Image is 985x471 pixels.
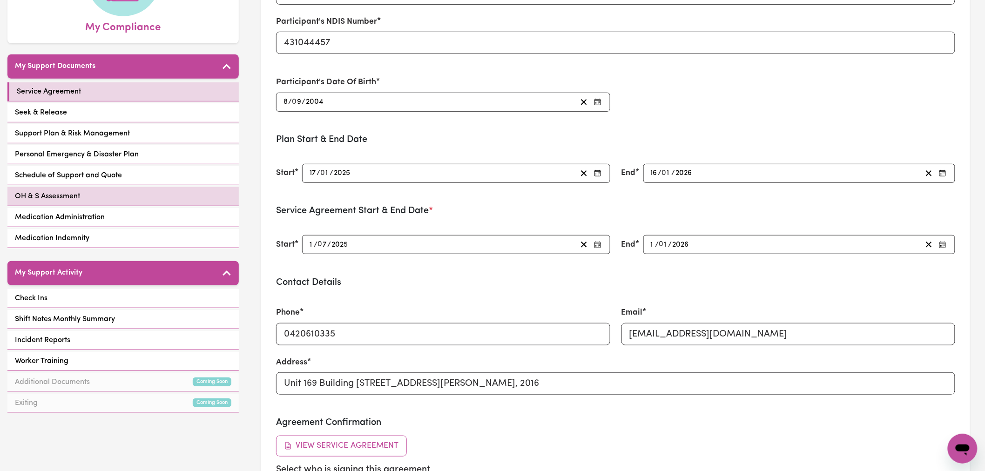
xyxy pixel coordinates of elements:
span: Medication Indemnity [15,233,89,244]
h5: My Support Activity [15,269,82,277]
button: View Service Agreement [276,436,407,456]
span: 0 [318,241,323,249]
a: Worker Training [7,352,239,371]
span: / [668,241,672,249]
input: -- [650,167,658,180]
a: Personal Emergency & Disaster Plan [7,145,239,164]
span: Medication Administration [15,212,105,223]
span: 0 [320,169,325,177]
button: My Support Documents [7,54,239,79]
span: / [302,98,305,106]
iframe: Button to launch messaging window [948,434,978,464]
span: Incident Reports [15,335,70,346]
label: Address [276,357,307,369]
span: Service Agreement [17,86,81,97]
span: 0 [659,241,663,249]
a: Shift Notes Monthly Summary [7,310,239,329]
h3: Contact Details [276,277,955,288]
small: Coming Soon [193,398,231,407]
span: / [655,241,659,249]
a: Check Ins [7,289,239,308]
label: Start [276,167,295,179]
input: -- [309,238,314,251]
label: Participant's Date Of Birth [276,76,376,88]
input: -- [660,238,668,251]
label: Participant's NDIS Number [276,16,377,28]
span: Personal Emergency & Disaster Plan [15,149,139,160]
a: Medication Administration [7,208,239,227]
span: OH & S Assessment [15,191,80,202]
span: 0 [292,98,297,106]
span: Shift Notes Monthly Summary [15,314,115,325]
input: -- [650,238,655,251]
a: ExitingComing Soon [7,394,239,413]
input: ---- [672,238,690,251]
small: Coming Soon [193,377,231,386]
a: Additional DocumentsComing Soon [7,373,239,392]
a: Seek & Release [7,103,239,122]
button: My Support Activity [7,261,239,285]
a: Medication Indemnity [7,229,239,248]
span: My Compliance [86,16,161,36]
a: Service Agreement [7,82,239,101]
label: Phone [276,307,300,319]
input: -- [318,238,328,251]
input: -- [321,167,330,180]
span: / [317,169,320,177]
input: ---- [331,238,349,251]
input: -- [283,96,288,108]
span: 0 [662,169,667,177]
span: / [671,169,675,177]
label: End [621,239,636,251]
span: / [328,241,331,249]
span: Worker Training [15,356,68,367]
span: Exiting [15,397,38,409]
h3: Plan Start & End Date [276,134,955,145]
a: OH & S Assessment [7,187,239,206]
label: Start [276,239,295,251]
span: Support Plan & Risk Management [15,128,130,139]
label: Email [621,307,643,319]
input: ---- [675,167,693,180]
h3: Service Agreement Start & End Date [276,205,955,216]
h3: Agreement Confirmation [276,417,955,428]
input: -- [292,96,302,108]
label: End [621,167,636,179]
span: / [314,241,318,249]
input: -- [309,167,317,180]
span: Check Ins [15,293,47,304]
input: ---- [305,96,324,108]
a: Incident Reports [7,331,239,350]
input: ---- [334,167,351,180]
span: Additional Documents [15,377,90,388]
span: Seek & Release [15,107,67,118]
a: Schedule of Support and Quote [7,166,239,185]
span: Schedule of Support and Quote [15,170,122,181]
h5: My Support Documents [15,62,95,71]
span: / [330,169,334,177]
a: Support Plan & Risk Management [7,124,239,143]
span: / [658,169,662,177]
span: / [288,98,292,106]
input: -- [662,167,671,180]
